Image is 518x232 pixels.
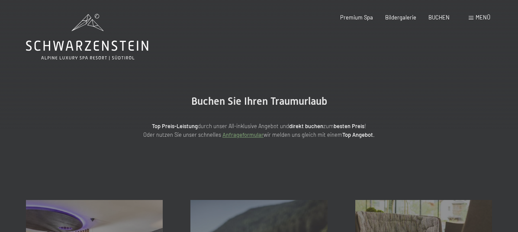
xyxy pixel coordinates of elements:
span: Menü [476,14,490,21]
strong: direkt buchen [289,122,323,129]
a: BUCHEN [428,14,450,21]
a: Anfrageformular [222,131,264,138]
a: Premium Spa [340,14,373,21]
strong: Top Preis-Leistung [152,122,198,129]
p: durch unser All-inklusive Angebot und zum ! Oder nutzen Sie unser schnelles wir melden uns gleich... [86,122,432,139]
strong: Top Angebot. [342,131,375,138]
span: Einwilligung Marketing* [175,142,247,150]
strong: besten Preis [334,122,364,129]
span: Buchen Sie Ihren Traumurlaub [191,95,327,107]
a: Bildergalerie [385,14,416,21]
